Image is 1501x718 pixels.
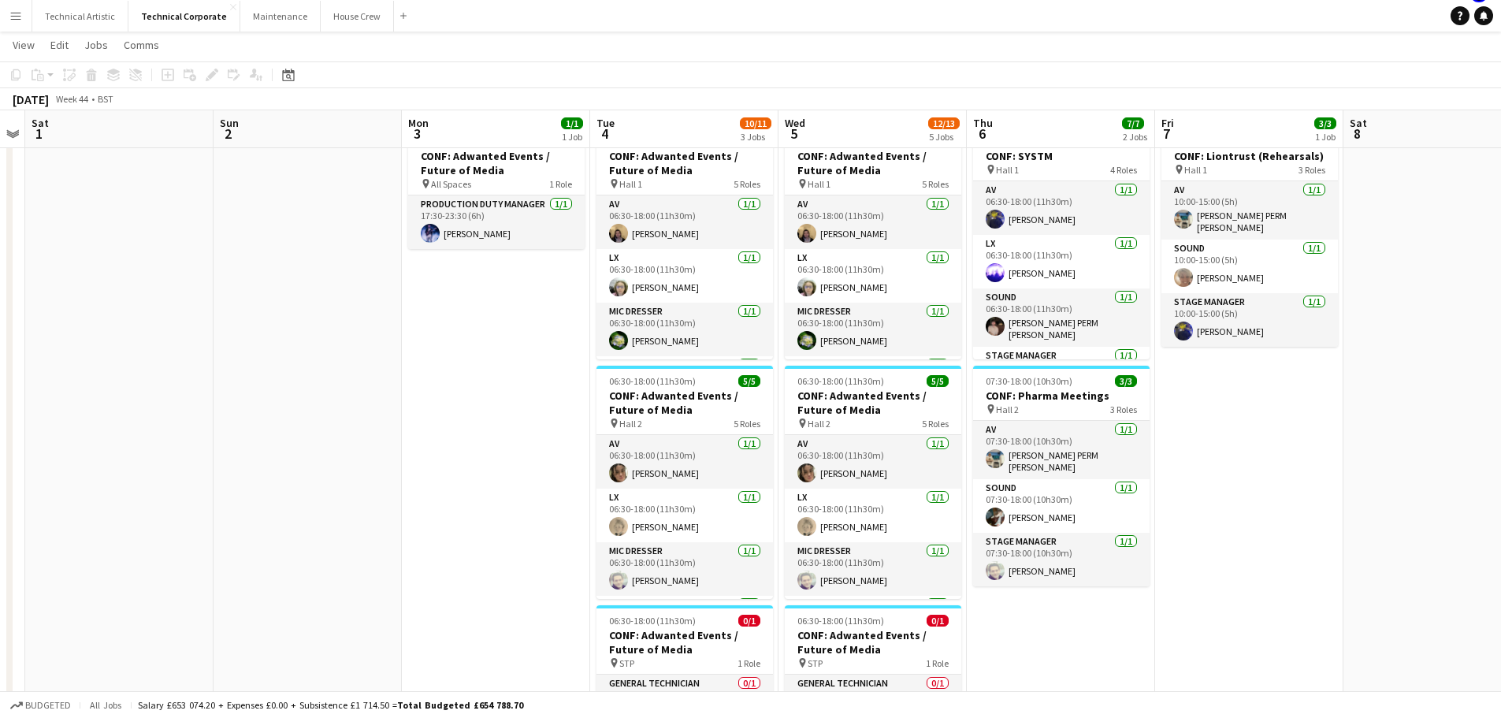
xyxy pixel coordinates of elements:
span: Total Budgeted £654 788.70 [397,699,523,711]
div: [DATE] [13,91,49,107]
button: Technical Artistic [32,1,128,32]
span: Budgeted [25,700,71,711]
a: Edit [44,35,75,55]
button: Budgeted [8,697,73,714]
span: Jobs [84,38,108,52]
span: Week 44 [52,93,91,105]
div: BST [98,93,113,105]
a: Comms [117,35,165,55]
span: Edit [50,38,69,52]
button: Technical Corporate [128,1,240,32]
span: Comms [124,38,159,52]
span: All jobs [87,699,124,711]
button: Maintenance [240,1,321,32]
a: Jobs [78,35,114,55]
a: View [6,35,41,55]
button: House Crew [321,1,394,32]
span: View [13,38,35,52]
div: Salary £653 074.20 + Expenses £0.00 + Subsistence £1 714.50 = [138,699,523,711]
